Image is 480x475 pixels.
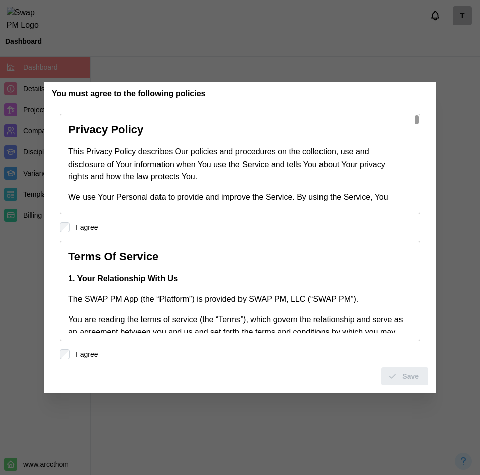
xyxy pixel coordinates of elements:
h2: You must agree to the following policies [52,90,206,98]
strong: 1. Your Relationship With Us [68,274,178,283]
p: You are reading the terms of service (the “Terms”), which govern the relationship and serve as an... [68,313,406,413]
h3: Privacy Policy [68,122,406,138]
label: I agree [70,349,98,359]
h3: Terms Of Service [68,249,406,265]
label: I agree [70,222,98,232]
p: This Privacy Policy describes Our policies and procedures on the collection, use and disclosure o... [68,146,406,183]
p: The SWAP PM App (the “Platform”) is provided by SWAP PM, LLC (“SWAP PM”). [68,293,406,306]
p: We use Your Personal data to provide and improve the Service. By using the Service, You agree to ... [68,191,406,216]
